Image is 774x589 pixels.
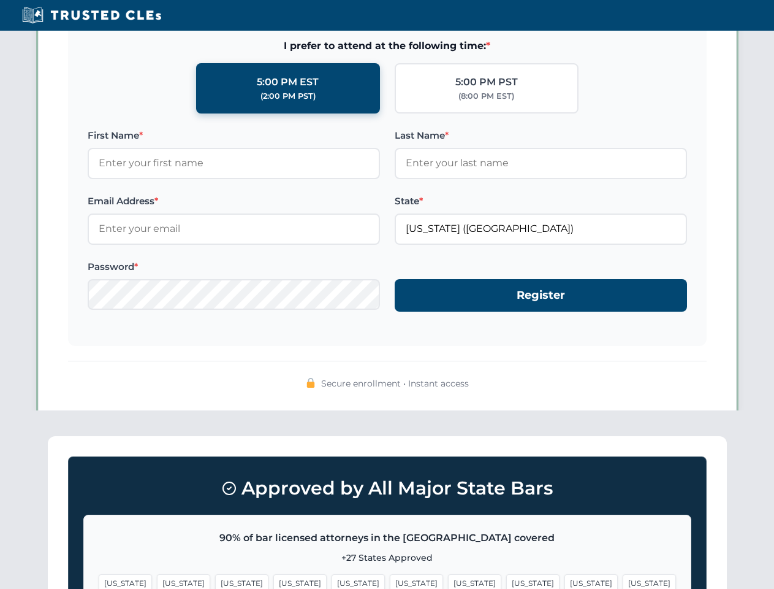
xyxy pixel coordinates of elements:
[455,74,518,90] div: 5:00 PM PST
[99,530,676,546] p: 90% of bar licensed attorneys in the [GEOGRAPHIC_DATA] covered
[395,148,687,179] input: Enter your last name
[321,377,469,390] span: Secure enrollment • Instant access
[395,128,687,143] label: Last Name
[88,194,380,209] label: Email Address
[99,551,676,564] p: +27 States Approved
[306,378,316,388] img: 🔒
[88,214,380,244] input: Enter your email
[395,214,687,244] input: Florida (FL)
[88,128,380,143] label: First Name
[18,6,165,25] img: Trusted CLEs
[88,38,687,54] span: I prefer to attend at the following time:
[395,279,687,312] button: Register
[395,194,687,209] label: State
[458,90,514,102] div: (8:00 PM EST)
[88,260,380,274] label: Password
[257,74,319,90] div: 5:00 PM EST
[83,472,691,505] h3: Approved by All Major State Bars
[88,148,380,179] input: Enter your first name
[260,90,316,102] div: (2:00 PM PST)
